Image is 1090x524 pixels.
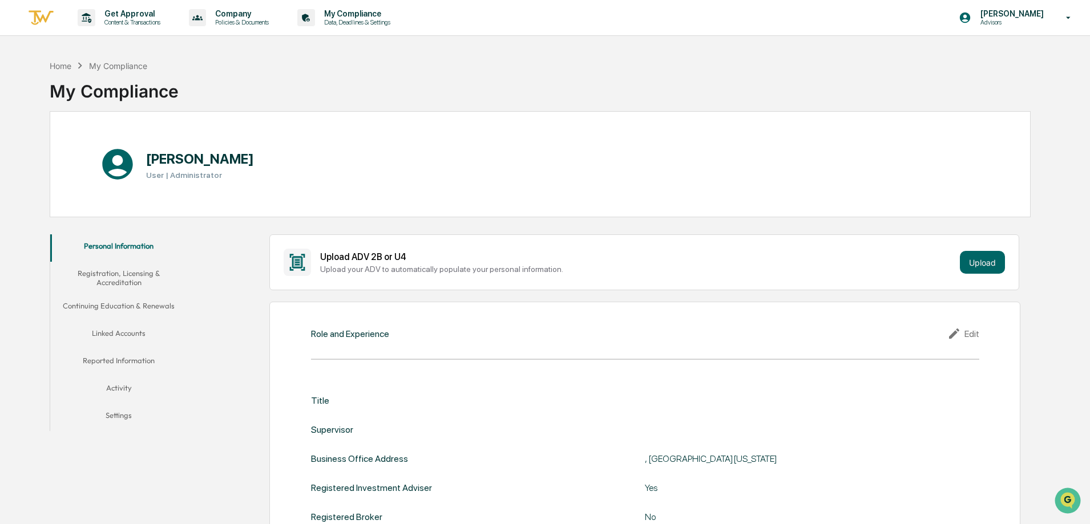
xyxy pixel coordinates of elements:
div: Upload ADV 2B or U4 [320,251,955,262]
div: , [GEOGRAPHIC_DATA][US_STATE] [645,453,930,464]
img: logo [27,9,55,27]
div: Title [311,395,329,406]
p: Company [206,9,274,18]
div: Upload your ADV to automatically populate your personal information. [320,265,955,274]
p: Data, Deadlines & Settings [315,18,396,26]
div: Registered Investment Adviser [311,482,432,493]
button: Reported Information [50,349,187,376]
button: Linked Accounts [50,322,187,349]
button: Personal Information [50,234,187,262]
button: Activity [50,376,187,404]
p: Get Approval [95,9,166,18]
div: Role and Experience [311,328,389,339]
p: How can we help? [11,24,208,42]
span: Attestations [94,144,142,155]
div: Yes [645,482,930,493]
div: 🗄️ [83,145,92,154]
div: No [645,511,930,522]
h3: User | Administrator [146,170,254,180]
div: Home [50,61,71,71]
h1: [PERSON_NAME] [146,151,254,167]
button: Start new chat [194,91,208,104]
div: My Compliance [89,61,147,71]
div: secondary tabs example [50,234,187,431]
div: My Compliance [50,72,179,101]
button: Continuing Education & Renewals [50,294,187,322]
p: Content & Transactions [95,18,166,26]
p: Policies & Documents [206,18,274,26]
button: Upload [960,251,1005,274]
div: 🔎 [11,166,21,176]
button: Registration, Licensing & Accreditation [50,262,187,294]
p: My Compliance [315,9,396,18]
a: Powered byPylon [80,193,138,202]
p: [PERSON_NAME] [971,9,1049,18]
a: 🔎Data Lookup [7,161,76,181]
div: Business Office Address [311,453,408,464]
span: Pylon [114,193,138,202]
iframe: Open customer support [1053,486,1084,517]
div: Edit [947,327,979,340]
span: Preclearance [23,144,74,155]
div: Supervisor [311,424,353,435]
span: Data Lookup [23,165,72,177]
div: We're available if you need us! [39,99,144,108]
img: 1746055101610-c473b297-6a78-478c-a979-82029cc54cd1 [11,87,32,108]
div: Start new chat [39,87,187,99]
a: 🗄️Attestations [78,139,146,160]
a: 🖐️Preclearance [7,139,78,160]
div: Registered Broker [311,511,382,522]
p: Advisors [971,18,1049,26]
button: Settings [50,404,187,431]
div: 🖐️ [11,145,21,154]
